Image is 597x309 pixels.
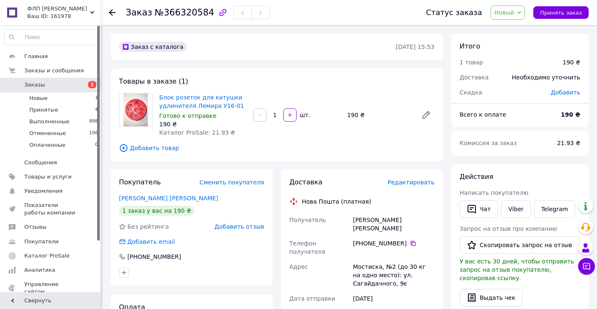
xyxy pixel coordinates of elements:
[119,42,187,52] div: Заказ с каталога
[557,140,580,146] span: 21.93 ₴
[119,206,194,216] div: 1 заказ у вас на 190 ₴
[460,200,498,218] button: Чат
[460,59,483,66] span: 1 товар
[289,295,336,302] span: Дата отправки
[501,200,530,218] a: Viber
[297,111,311,119] div: шт.
[24,223,47,231] span: Отзывы
[89,130,98,137] span: 106
[159,120,246,128] div: 190 ₴
[551,89,580,96] span: Добавить
[426,8,482,17] div: Статус заказа
[388,179,434,186] span: Редактировать
[29,106,58,114] span: Принятые
[460,258,574,281] span: У вас есть 30 дней, чтобы отправить запрос на отзыв покупателю, скопировав ссылку.
[460,173,493,181] span: Действия
[5,30,98,45] input: Поиск
[119,195,218,202] a: [PERSON_NAME] [PERSON_NAME]
[24,67,84,74] span: Заказы и сообщения
[351,212,436,236] div: [PERSON_NAME] [PERSON_NAME]
[127,237,176,246] div: Добавить email
[24,252,70,260] span: Каталог ProSale
[24,173,72,181] span: Товары и услуги
[118,237,176,246] div: Добавить email
[460,111,506,118] span: Всего к оплате
[159,94,244,109] a: Блок розеток для катушки удлинителя Лемира У16-01
[24,53,48,60] span: Главная
[24,202,78,217] span: Показатели работы компании
[353,239,434,248] div: [PHONE_NUMBER]
[89,118,98,125] span: 898
[95,94,98,102] span: 1
[533,6,589,19] button: Принять заказ
[460,189,528,196] span: Написать покупателю
[540,10,582,16] span: Принять заказ
[109,8,116,17] div: Вернуться назад
[460,89,482,96] span: Скидка
[24,81,45,89] span: Заказы
[460,225,557,232] span: Запрос на отзыв про компанию
[563,58,580,66] div: 190 ₴
[24,187,62,195] span: Уведомления
[418,107,434,123] a: Редактировать
[351,259,436,291] div: Мостиска, №2 (до 30 кг на одно место): ул. Сагайдачного, 9є
[27,5,90,13] span: ФЛП Остапец Д. В.
[494,9,514,16] span: Новый
[460,74,488,81] span: Доставка
[460,236,579,254] button: Скопировать запрос на отзыв
[95,141,98,149] span: 0
[199,179,264,186] span: Сменить покупателя
[29,118,70,125] span: Выполненные
[127,253,182,261] div: [PHONE_NUMBER]
[119,143,434,153] span: Добавить товар
[29,141,65,149] span: Оплаченные
[29,130,66,137] span: Отмененные
[300,197,373,206] div: Нова Пошта (платная)
[460,42,480,50] span: Итого
[159,112,217,119] span: Готово к отправке
[119,178,161,186] span: Покупатель
[29,94,48,102] span: Новые
[396,43,434,50] time: [DATE] 15:53
[460,140,517,146] span: Комиссия за заказ
[126,8,152,18] span: Заказ
[24,266,55,274] span: Аналитика
[155,8,214,18] span: №366320584
[561,111,580,118] b: 190 ₴
[578,258,595,275] button: Чат с покупателем
[24,159,57,166] span: Сообщения
[344,109,414,121] div: 190 ₴
[159,129,235,136] span: Каталог ProSale: 21.93 ₴
[534,200,575,218] a: Telegram
[289,263,308,270] span: Адрес
[27,13,101,20] div: Ваш ID: 161978
[289,178,323,186] span: Доставка
[127,223,169,230] span: Без рейтинга
[124,94,148,126] img: Блок розеток для катушки удлинителя Лемира У16-01
[119,77,188,85] span: Товары в заказе (1)
[289,240,326,255] span: Телефон получателя
[88,81,96,88] span: 1
[95,106,98,114] span: 4
[351,291,436,306] div: [DATE]
[215,223,264,230] span: Добавить отзыв
[24,238,59,245] span: Покупатели
[289,217,326,223] span: Получатель
[24,281,78,296] span: Управление сайтом
[507,68,585,87] div: Необходимо уточнить
[460,289,522,306] button: Выдать чек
